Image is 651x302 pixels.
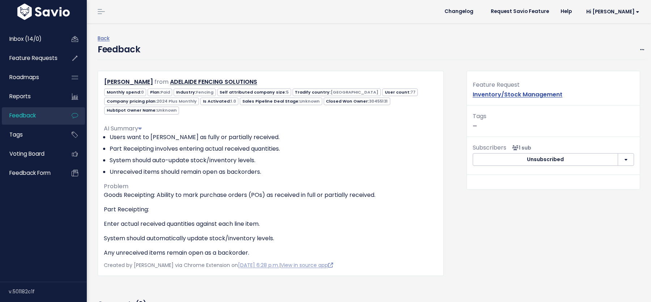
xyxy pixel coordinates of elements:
[485,6,555,17] a: Request Savio Feature
[382,89,418,96] span: User count:
[157,98,197,104] span: 2024 Plus Monthly
[2,126,60,143] a: Tags
[9,282,87,301] div: v.501182c1f
[9,169,51,177] span: Feedback form
[161,89,170,95] span: Paid
[281,262,333,269] a: View in source app
[231,98,236,104] span: 1.0
[410,89,416,95] span: 77
[104,262,333,269] span: Created by [PERSON_NAME] via Chrome Extension on |
[148,89,172,96] span: Plan:
[586,9,639,14] span: Hi [PERSON_NAME]
[9,73,39,81] span: Roadmaps
[9,92,31,100] span: Reports
[9,150,44,158] span: Voting Board
[104,191,438,199] p: Goods Receipting: Ability to mark purchase orders (POs) as received in full or partially received.
[110,156,438,165] li: System should auto-update stock/inventory levels.
[473,112,486,120] span: Tags
[196,89,213,95] span: Fencing
[104,205,438,214] p: Part Receipting:
[369,98,388,104] span: 30455131
[110,144,438,153] li: Part Receipting involves entering actual received quantities.
[98,43,140,56] h4: Feedback
[16,4,72,20] img: logo-white.9d6f32f41409.svg
[286,89,289,95] span: 5
[2,69,60,86] a: Roadmaps
[578,6,645,17] a: Hi [PERSON_NAME]
[2,50,60,66] a: Feature Requests
[2,165,60,181] a: Feedback form
[9,131,23,138] span: Tags
[110,168,438,176] li: Unreceived items should remain open as backorders.
[154,78,169,86] span: from
[240,98,322,105] span: Sales Pipeline Deal Stage:
[2,107,60,124] a: Feedback
[473,81,520,89] span: Feature Request
[473,90,562,99] a: Inventory/Stock Management
[104,124,142,133] span: AI Summary
[104,98,199,105] span: Company pricing plan:
[331,89,378,95] span: [GEOGRAPHIC_DATA]
[509,144,531,151] span: <p><strong>Subscribers</strong><br><br> - Carolina Salcedo Claramunt<br> </p>
[104,249,438,257] p: Any unreceived items remain open as a backorder.
[324,98,390,105] span: Closed Won Owner:
[555,6,578,17] a: Help
[473,143,506,152] span: Subscribers
[473,111,634,131] p: —
[104,182,128,190] span: Problem
[238,262,279,269] a: [DATE] 6:28 p.m.
[141,89,144,95] span: 0
[104,107,179,114] span: HubSpot Owner Name:
[104,89,146,96] span: Monthly spend:
[2,31,60,47] a: Inbox (14/0)
[217,89,291,96] span: Self attributed company size:
[2,146,60,162] a: Voting Board
[473,153,618,166] button: Unsubscribed
[174,89,216,96] span: Industry:
[2,88,60,105] a: Reports
[444,9,473,14] span: Changelog
[157,107,177,113] span: Unknown
[170,78,257,86] a: ADELAIDE FENCING SOLUTIONS
[98,35,110,42] a: Back
[9,112,36,119] span: Feedback
[104,234,438,243] p: System should automatically update stock/inventory levels.
[104,220,438,228] p: Enter actual received quantities against each line item.
[9,35,42,43] span: Inbox (14/0)
[200,98,238,105] span: Is Activated:
[9,54,58,62] span: Feature Requests
[299,98,320,104] span: Unknown
[293,89,381,96] span: Tradify country:
[104,78,153,86] a: [PERSON_NAME]
[110,133,438,142] li: Users want to [PERSON_NAME] as fully or partially received.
